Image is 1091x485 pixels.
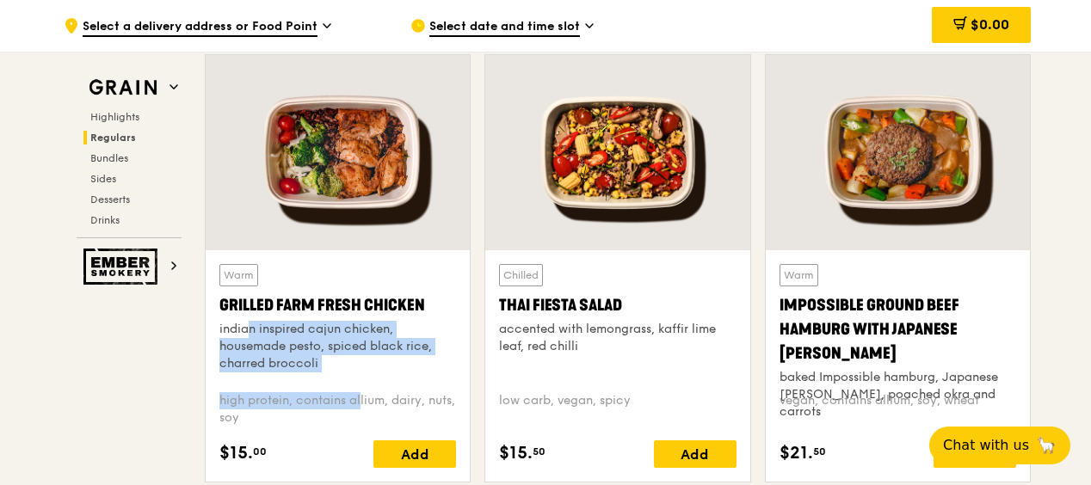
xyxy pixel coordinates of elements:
[83,18,317,37] span: Select a delivery address or Food Point
[780,369,1016,421] div: baked Impossible hamburg, Japanese [PERSON_NAME], poached okra and carrots
[934,440,1016,468] div: Add
[971,16,1009,33] span: $0.00
[499,264,543,286] div: Chilled
[533,445,545,458] span: 50
[499,440,533,466] span: $15.
[90,132,136,144] span: Regulars
[780,440,813,466] span: $21.
[90,214,120,226] span: Drinks
[219,293,456,317] div: Grilled Farm Fresh Chicken
[1036,435,1057,456] span: 🦙
[219,321,456,372] div: indian inspired cajun chicken, housemade pesto, spiced black rice, charred broccoli
[219,392,456,427] div: high protein, contains allium, dairy, nuts, soy
[83,72,163,103] img: Grain web logo
[780,293,1016,365] div: Impossible Ground Beef Hamburg with Japanese [PERSON_NAME]
[654,440,737,468] div: Add
[373,440,456,468] div: Add
[780,392,1016,427] div: vegan, contains allium, soy, wheat
[83,249,163,285] img: Ember Smokery web logo
[219,264,258,286] div: Warm
[90,111,139,123] span: Highlights
[943,435,1029,456] span: Chat with us
[253,445,267,458] span: 00
[780,264,818,286] div: Warm
[929,427,1070,464] button: Chat with us🦙
[499,293,736,317] div: Thai Fiesta Salad
[813,445,826,458] span: 50
[499,321,736,355] div: accented with lemongrass, kaffir lime leaf, red chilli
[90,193,130,206] span: Desserts
[90,152,128,164] span: Bundles
[219,440,253,466] span: $15.
[429,18,580,37] span: Select date and time slot
[90,173,116,185] span: Sides
[499,392,736,427] div: low carb, vegan, spicy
